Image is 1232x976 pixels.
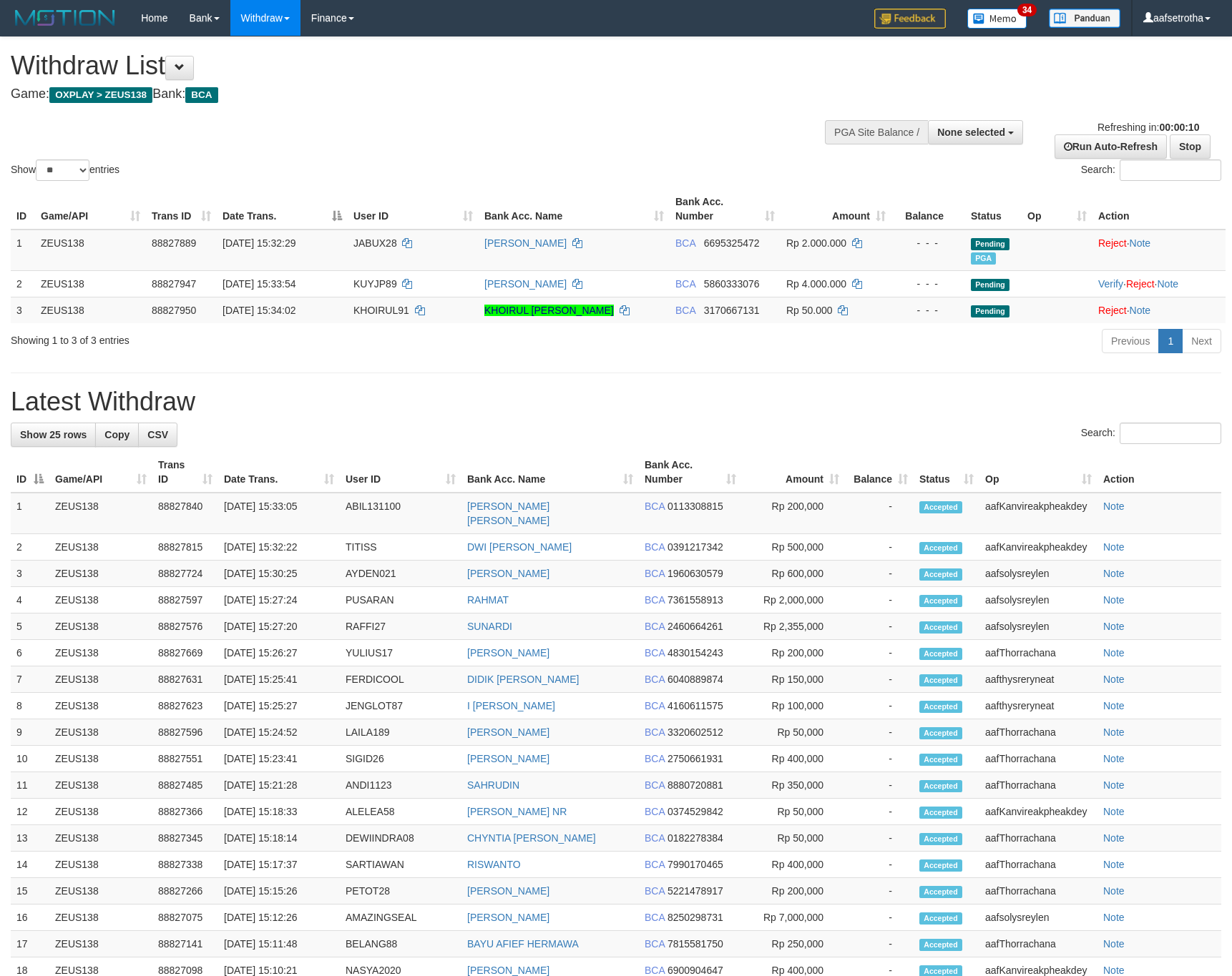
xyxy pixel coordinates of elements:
span: OXPLAY > ZEUS138 [49,87,152,103]
span: [DATE] 15:32:29 [223,237,295,249]
td: aafThorrachana [979,878,1097,904]
span: BCA [675,237,695,249]
a: [PERSON_NAME] [484,278,567,290]
th: Game/API: activate to sort column ascending [35,189,146,230]
a: [PERSON_NAME] NR [467,806,567,817]
td: - [845,825,914,852]
img: MOTION_logo.png [11,7,119,29]
span: Accepted [919,501,962,513]
td: ZEUS138 [49,561,152,587]
td: ANDI1123 [340,772,461,799]
td: 10 [11,746,49,772]
span: Accepted [919,727,962,739]
td: ZEUS138 [49,746,152,772]
label: Search: [1081,423,1221,444]
td: aafsolysreylen [979,587,1097,613]
a: Note [1103,912,1125,923]
td: SIGID26 [340,746,461,772]
td: ZEUS138 [49,719,152,746]
span: Rp 2.000.000 [786,237,846,249]
td: ZEUS138 [49,666,152,693]
td: Rp 400,000 [742,746,845,772]
a: DWI [PERSON_NAME] [467,541,572,553]
td: aafThorrachana [979,825,1097,852]
div: Showing 1 to 3 of 3 entries [11,327,503,347]
td: LAILA189 [340,719,461,746]
a: RAHMAT [467,594,509,606]
td: 9 [11,719,49,746]
th: ID [11,189,35,230]
span: 34 [1017,4,1037,16]
span: 88827947 [152,278,196,290]
td: Rp 2,000,000 [742,587,845,613]
input: Search: [1120,423,1221,444]
td: · [1092,230,1226,271]
a: Note [1103,779,1125,791]
th: Trans ID: activate to sort column ascending [146,189,217,230]
td: Rp 200,000 [742,493,845,534]
td: [DATE] 15:26:27 [218,640,340,666]
span: BCA [645,621,665,632]
a: Copy [95,423,139,447]
th: Bank Acc. Name: activate to sort column ascending [461,452,639,493]
td: 3 [11,561,49,587]
div: - - - [897,236,959,250]
td: PETOT28 [340,878,461,904]
td: - [845,772,914,799]
a: KHOIRUL [PERSON_NAME] [484,305,614,316]
td: aafsolysreylen [979,613,1097,640]
td: ZEUS138 [49,825,152,852]
td: Rp 200,000 [742,878,845,904]
th: Date Trans.: activate to sort column descending [217,189,348,230]
span: Copy 8880720881 to clipboard [668,779,723,791]
td: ZEUS138 [35,297,146,323]
a: 1 [1158,329,1183,353]
td: 11 [11,772,49,799]
td: ZEUS138 [35,230,146,271]
td: - [845,878,914,904]
td: JENGLOT87 [340,693,461,719]
span: Accepted [919,595,962,607]
span: BCA [645,859,665,870]
span: 88827889 [152,237,196,249]
a: Note [1103,726,1125,738]
td: ZEUS138 [49,493,152,534]
td: 15 [11,878,49,904]
a: Stop [1170,134,1211,159]
span: BCA [645,806,665,817]
a: Note [1103,753,1125,764]
span: BCA [645,568,665,579]
td: Rp 500,000 [742,534,845,561]
a: BAYU AFIEF HERMAWA [467,938,579,950]
td: 88827840 [152,493,218,534]
h4: Game: Bank: [11,87,807,102]
span: BCA [645,647,665,659]
a: DIDIK [PERSON_NAME] [467,674,579,685]
td: [DATE] 15:17:37 [218,852,340,878]
th: Bank Acc. Number: activate to sort column ascending [670,189,781,230]
td: ALELEA58 [340,799,461,825]
td: FERDICOOL [340,666,461,693]
span: Accepted [919,621,962,634]
td: ZEUS138 [49,587,152,613]
a: Note [1103,647,1125,659]
h1: Withdraw List [11,51,807,80]
td: ZEUS138 [49,852,152,878]
span: BCA [645,726,665,738]
td: - [845,587,914,613]
td: [DATE] 15:25:27 [218,693,340,719]
span: Accepted [919,807,962,819]
label: Search: [1081,159,1221,181]
td: Rp 50,000 [742,719,845,746]
td: 7 [11,666,49,693]
td: [DATE] 15:27:24 [218,587,340,613]
td: Rp 200,000 [742,640,845,666]
td: [DATE] 15:18:14 [218,825,340,852]
td: ABIL131100 [340,493,461,534]
h1: Latest Withdraw [11,388,1221,416]
span: Copy 3320602512 to clipboard [668,726,723,738]
td: [DATE] 15:30:25 [218,561,340,587]
a: [PERSON_NAME] [484,237,567,249]
a: Note [1157,278,1178,290]
a: [PERSON_NAME] [467,753,549,764]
